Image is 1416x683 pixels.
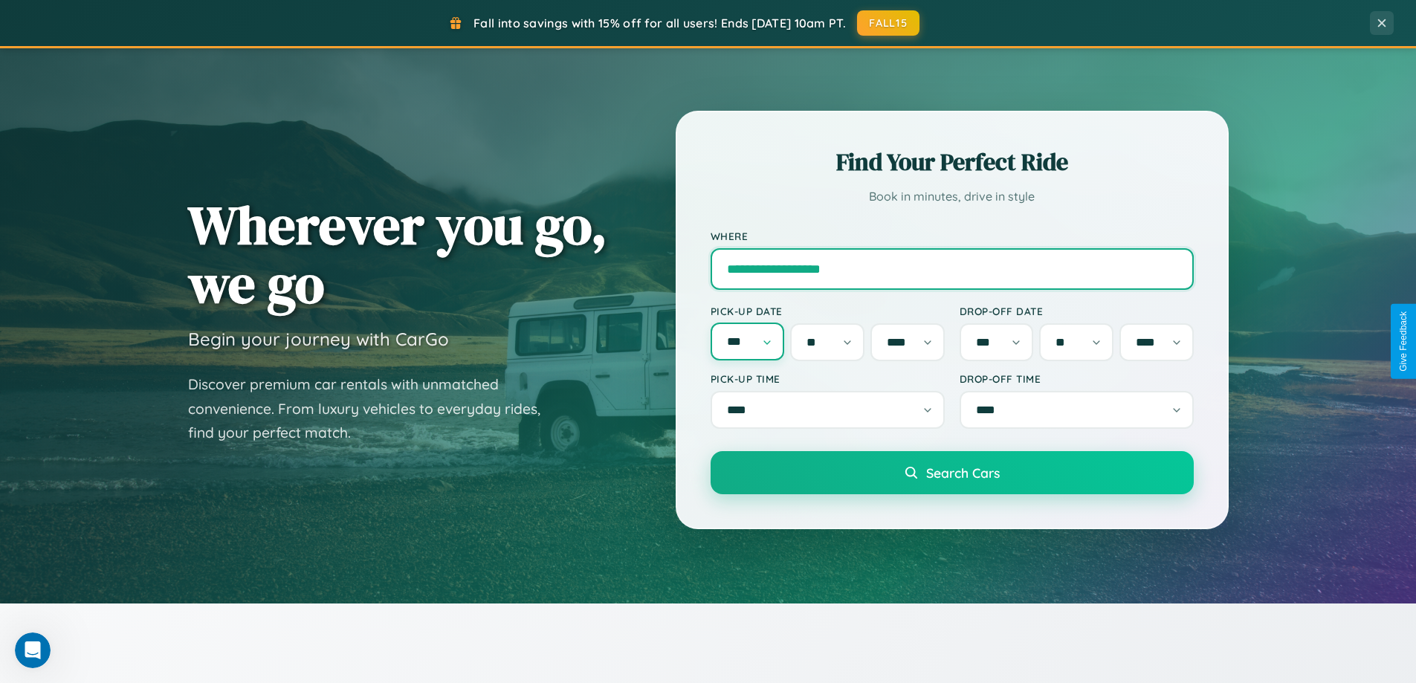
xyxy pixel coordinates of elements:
[711,451,1194,494] button: Search Cars
[711,186,1194,207] p: Book in minutes, drive in style
[711,230,1194,242] label: Where
[857,10,919,36] button: FALL15
[473,16,846,30] span: Fall into savings with 15% off for all users! Ends [DATE] 10am PT.
[960,372,1194,385] label: Drop-off Time
[960,305,1194,317] label: Drop-off Date
[711,372,945,385] label: Pick-up Time
[711,305,945,317] label: Pick-up Date
[15,632,51,668] iframe: Intercom live chat
[188,372,560,445] p: Discover premium car rentals with unmatched convenience. From luxury vehicles to everyday rides, ...
[188,195,607,313] h1: Wherever you go, we go
[188,328,449,350] h3: Begin your journey with CarGo
[711,146,1194,178] h2: Find Your Perfect Ride
[926,464,1000,481] span: Search Cars
[1398,311,1409,372] div: Give Feedback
